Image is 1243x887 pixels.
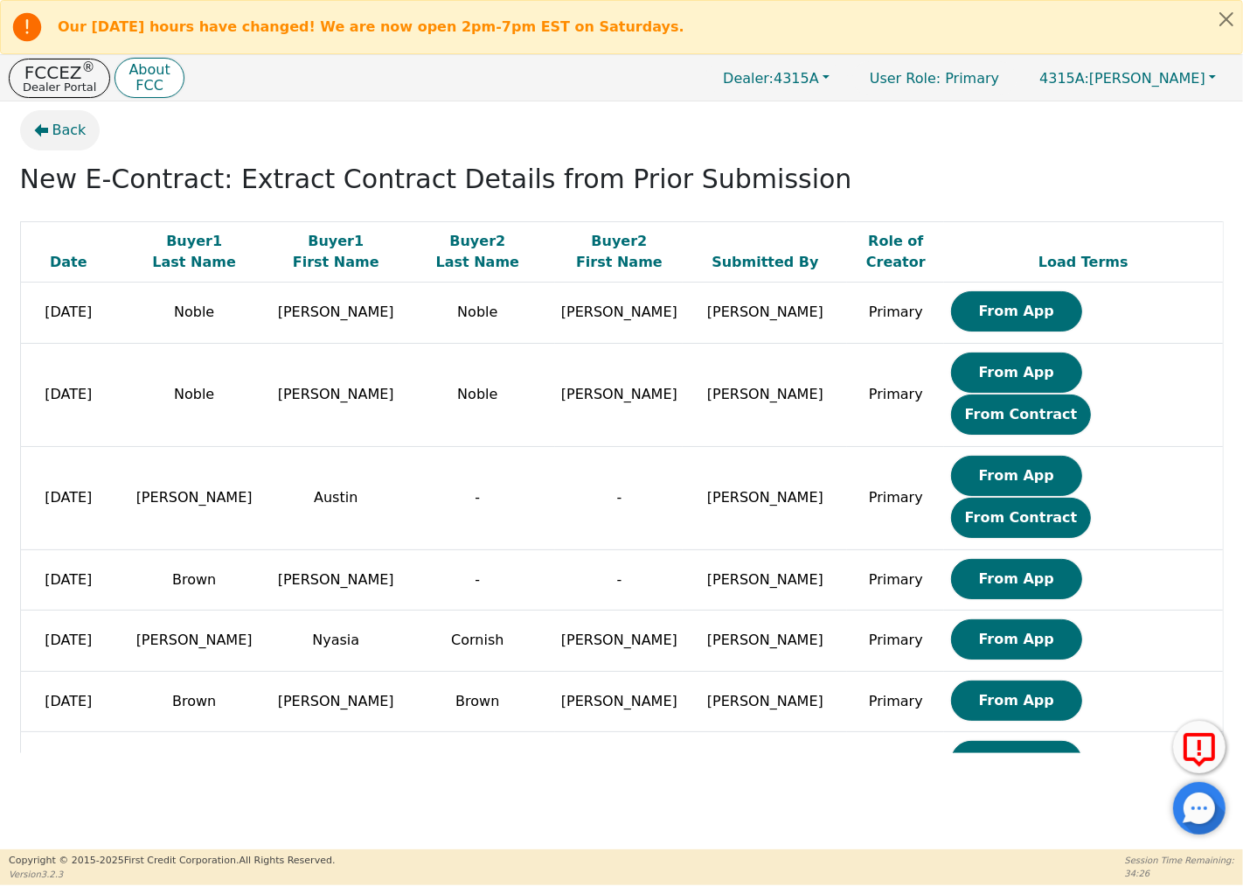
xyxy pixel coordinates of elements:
div: Role of Creator [851,231,940,273]
div: Load Terms [948,252,1218,273]
p: About [128,63,170,77]
span: Noble [457,304,497,320]
button: Dealer:4315A [705,65,848,92]
div: Submitted By [687,252,843,273]
td: [DATE] [20,549,116,611]
td: [DATE] [20,446,116,549]
div: Buyer 2 Last Name [404,231,551,273]
span: Noble [174,386,214,402]
td: [PERSON_NAME] [683,671,847,732]
button: From App [951,353,1082,393]
td: [PERSON_NAME] [683,732,847,793]
button: From App [951,291,1082,332]
td: Primary [847,283,944,344]
td: [PERSON_NAME] [683,611,847,672]
span: User Role : [870,70,941,87]
td: Primary [847,671,944,732]
span: - [617,489,622,506]
p: 34:26 [1125,867,1234,880]
span: [PERSON_NAME] [278,571,394,588]
span: [GEOGRAPHIC_DATA] [121,753,267,770]
p: Session Time Remaining: [1125,854,1234,867]
span: [PERSON_NAME] [561,753,677,770]
span: - [475,571,480,588]
span: [PERSON_NAME] [278,753,394,770]
td: [PERSON_NAME] [683,283,847,344]
span: Nyasia [312,632,359,648]
span: [PERSON_NAME] [136,489,253,506]
b: Our [DATE] hours have changed! We are now open 2pm-7pm EST on Saturdays. [58,18,684,35]
button: From App [951,619,1082,660]
span: - [475,489,480,506]
td: [DATE] [20,343,116,446]
button: AboutFCC [115,58,184,99]
button: Back [20,110,101,150]
span: [PERSON_NAME] [561,693,677,709]
h2: New E-Contract: Extract Contract Details from Prior Submission [20,164,1224,195]
span: 4315A [723,70,819,87]
span: Back [52,120,87,141]
span: [PERSON_NAME] [561,632,677,648]
button: FCCEZ®Dealer Portal [9,59,110,98]
button: From App [951,456,1082,496]
span: [PERSON_NAME] [278,693,394,709]
span: [PERSON_NAME] [1039,70,1205,87]
td: [PERSON_NAME] [683,549,847,611]
p: Dealer Portal [23,81,96,93]
sup: ® [82,59,95,75]
td: Primary [847,611,944,672]
div: Date [25,252,113,273]
td: Primary [847,549,944,611]
button: From App [951,741,1082,781]
td: Primary [847,343,944,446]
button: Report Error to FCC [1173,721,1226,773]
button: From Contract [951,395,1092,435]
span: Austin [314,489,358,506]
button: From App [951,559,1082,599]
td: Primary [847,732,944,793]
span: Noble [457,386,497,402]
span: Noble [174,304,214,320]
a: User Role: Primary [852,61,1017,95]
span: Cornish [451,632,503,648]
td: [PERSON_NAME] [683,446,847,549]
span: Brown [172,693,216,709]
span: [PERSON_NAME] [278,386,394,402]
span: [PERSON_NAME] [561,304,677,320]
p: Version 3.2.3 [9,868,335,881]
span: 4315A: [1039,70,1089,87]
td: [DATE] [20,611,116,672]
span: Brown [172,571,216,588]
td: [DATE] [20,283,116,344]
td: [PERSON_NAME] [683,343,847,446]
span: All Rights Reserved. [239,855,335,866]
div: Buyer 2 First Name [559,231,678,273]
div: Buyer 1 Last Name [121,231,267,273]
span: - [617,571,622,588]
button: Close alert [1211,1,1242,37]
span: Brown [455,693,499,709]
span: [GEOGRAPHIC_DATA] [404,753,551,770]
span: Dealer: [723,70,774,87]
button: From Contract [951,498,1092,538]
span: [PERSON_NAME] [278,304,394,320]
span: [PERSON_NAME] [561,386,677,402]
span: [PERSON_NAME] [136,632,253,648]
p: FCC [128,79,170,93]
p: Copyright © 2015- 2025 First Credit Corporation. [9,854,335,869]
td: Primary [847,446,944,549]
button: From App [951,681,1082,721]
td: [DATE] [20,671,116,732]
td: [DATE] [20,732,116,793]
p: Primary [852,61,1017,95]
p: FCCEZ [23,64,96,81]
div: Buyer 1 First Name [276,231,395,273]
button: 4315A:[PERSON_NAME] [1021,65,1234,92]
